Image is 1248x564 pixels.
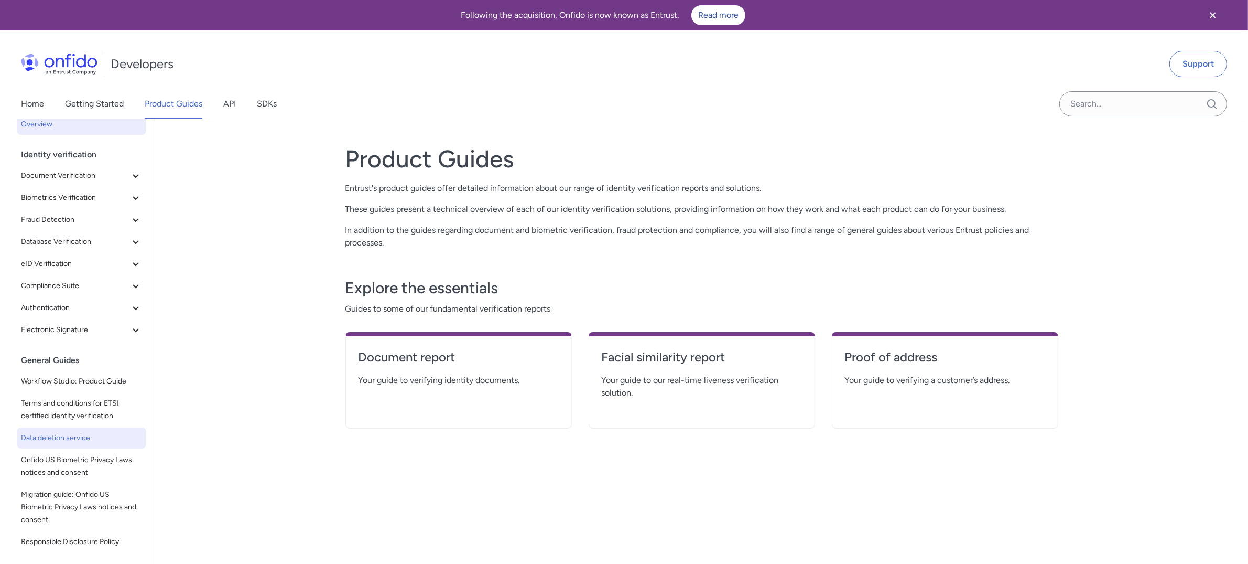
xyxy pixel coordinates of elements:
[17,428,146,449] a: Data deletion service
[17,371,146,392] a: Workflow Studio: Product Guide
[845,349,1045,374] a: Proof of address
[111,56,173,72] h1: Developers
[359,349,559,366] h4: Document report
[145,89,202,119] a: Product Guides
[359,349,559,374] a: Document report
[345,144,1058,174] h1: Product Guides
[21,488,142,526] span: Migration guide: Onfido US Biometric Privacy Laws notices and consent
[21,144,150,165] div: Identity verification
[17,450,146,483] a: Onfido US Biometric Privacy Laws notices and consent
[17,275,146,296] button: Compliance Suite
[17,114,146,135] a: Overview
[21,375,142,388] span: Workflow Studio: Product Guide
[345,303,1058,315] span: Guides to some of our fundamental verification reports
[17,320,146,340] button: Electronic Signature
[17,231,146,252] button: Database Verification
[21,536,142,548] span: Responsible Disclosure Policy
[1059,91,1227,116] input: Onfido search input field
[21,118,142,131] span: Overview
[21,89,44,119] a: Home
[21,350,150,371] div: General Guides
[223,89,236,119] a: API
[21,324,129,336] span: Electronic Signature
[21,214,129,226] span: Fraud Detection
[21,236,129,248] span: Database Verification
[21,169,129,182] span: Document Verification
[17,253,146,274] button: eID Verification
[21,280,129,292] span: Compliance Suite
[17,484,146,530] a: Migration guide: Onfido US Biometric Privacy Laws notices and consent
[845,349,1045,366] h4: Proof of address
[602,374,802,399] span: Your guide to our real-time liveness verification solution.
[21,258,129,270] span: eID Verification
[17,165,146,186] button: Document Verification
[845,374,1045,387] span: Your guide to verifying a customer’s address.
[345,203,1058,216] p: These guides present a technical overview of each of our identity verification solutions, providi...
[345,182,1058,195] p: Entrust's product guides offer detailed information about our range of identity verification repo...
[21,54,97,75] img: Onfido Logo
[13,5,1193,25] div: Following the acquisition, Onfido is now known as Entrust.
[17,187,146,208] button: Biometrics Verification
[21,191,129,204] span: Biometrics Verification
[65,89,124,119] a: Getting Started
[602,349,802,366] h4: Facial similarity report
[359,374,559,387] span: Your guide to verifying identity documents.
[1193,2,1232,28] button: Close banner
[21,302,129,314] span: Authentication
[257,89,277,119] a: SDKs
[17,297,146,318] button: Authentication
[1169,51,1227,77] a: Support
[345,278,1058,299] h3: Explore the essentials
[602,349,802,374] a: Facial similarity report
[345,224,1058,249] p: In addition to the guides regarding document and biometric verification, fraud protection and com...
[1207,9,1219,22] svg: Close banner
[17,531,146,552] a: Responsible Disclosure Policy
[691,5,745,25] a: Read more
[17,209,146,230] button: Fraud Detection
[17,393,146,427] a: Terms and conditions for ETSI certified identity verification
[21,432,142,444] span: Data deletion service
[21,397,142,422] span: Terms and conditions for ETSI certified identity verification
[21,454,142,479] span: Onfido US Biometric Privacy Laws notices and consent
